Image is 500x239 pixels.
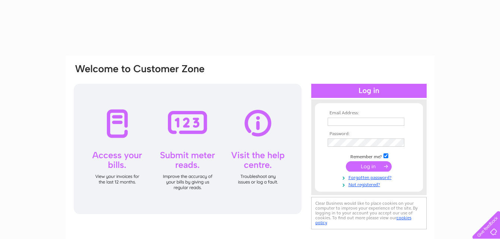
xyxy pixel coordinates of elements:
[328,173,412,181] a: Forgotten password?
[328,181,412,188] a: Not registered?
[326,131,412,137] th: Password:
[346,161,392,172] input: Submit
[326,111,412,116] th: Email Address:
[326,152,412,160] td: Remember me?
[315,215,411,225] a: cookies policy
[311,197,427,229] div: Clear Business would like to place cookies on your computer to improve your experience of the sit...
